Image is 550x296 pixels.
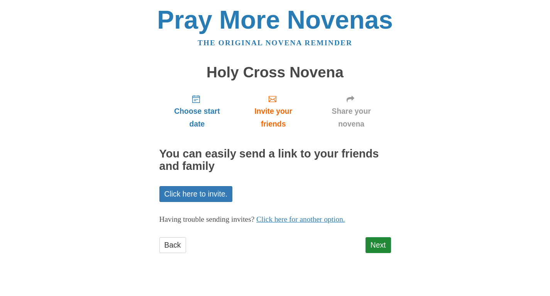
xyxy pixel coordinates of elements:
h2: You can easily send a link to your friends and family [159,148,391,173]
a: Share your novena [312,88,391,134]
span: Choose start date [167,105,227,130]
span: Having trouble sending invites? [159,215,255,223]
a: Invite your friends [235,88,311,134]
a: Choose start date [159,88,235,134]
span: Invite your friends [242,105,304,130]
span: Share your novena [320,105,383,130]
a: Pray More Novenas [157,5,393,34]
a: Back [159,237,186,253]
h1: Holy Cross Novena [159,64,391,81]
a: Click here for another option. [256,215,345,223]
a: Next [366,237,391,253]
a: The original novena reminder [198,39,352,47]
a: Click here to invite. [159,186,233,202]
